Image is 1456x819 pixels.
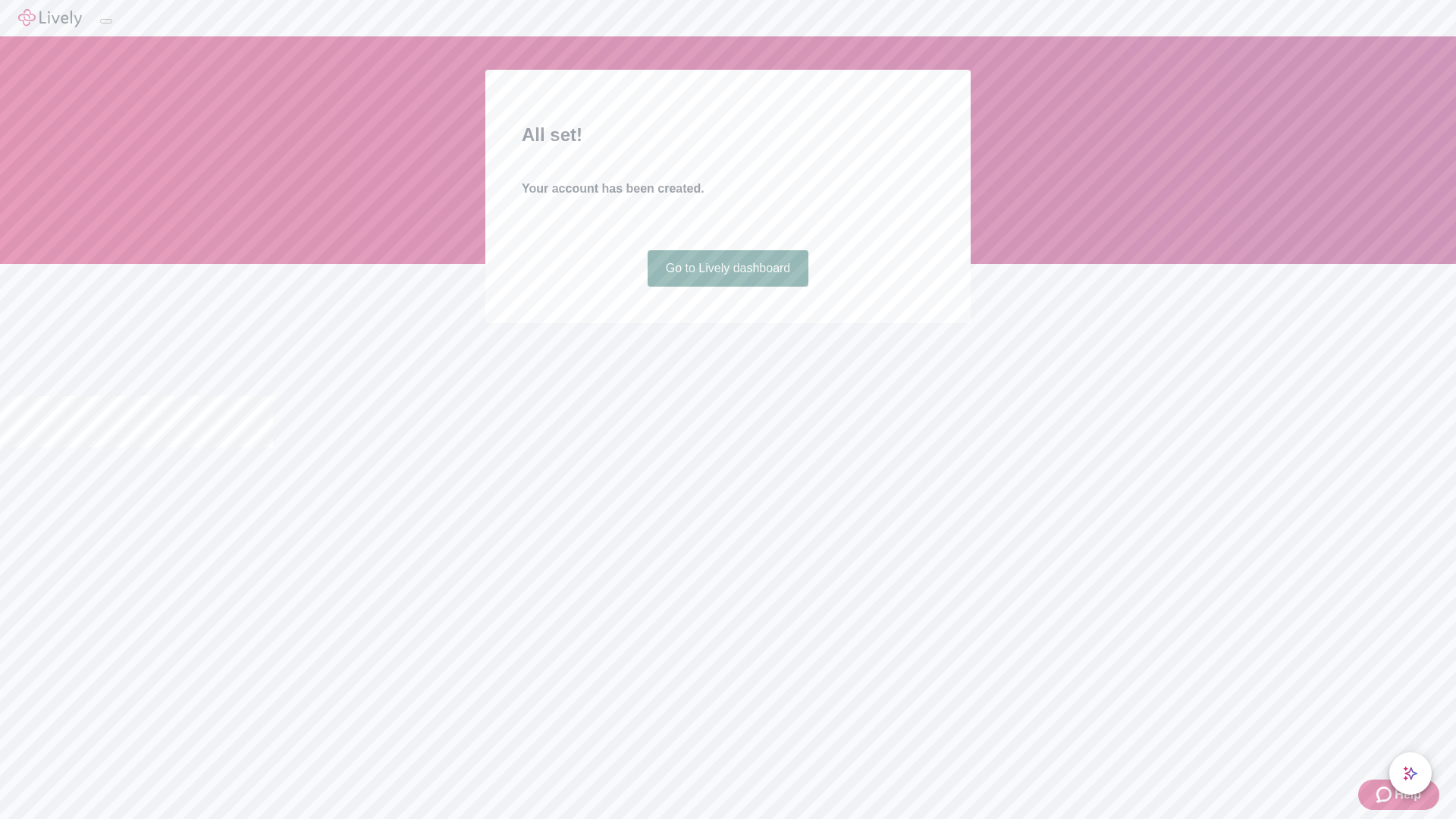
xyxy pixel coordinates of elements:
[1358,780,1439,810] button: Zendesk support iconHelp
[1376,786,1395,804] svg: Zendesk support icon
[648,250,809,287] a: Go to Lively dashboard
[1403,766,1418,781] svg: Lively AI Assistant
[18,9,82,27] img: Lively
[1389,752,1432,795] button: chat
[522,180,934,198] h4: Your account has been created.
[100,19,112,24] button: Log out
[1395,786,1421,804] span: Help
[522,121,934,149] h2: All set!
